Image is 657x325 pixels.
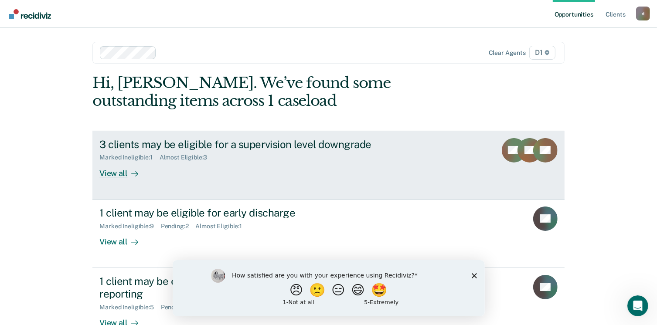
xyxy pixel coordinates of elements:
[196,223,249,230] div: Almost Eligible : 1
[92,131,564,200] a: 3 clients may be eligible for a supervision level downgradeMarked Ineligible:1Almost Eligible:3Vi...
[9,9,51,19] img: Recidiviz
[99,223,160,230] div: Marked Ineligible : 9
[489,49,526,57] div: Clear agents
[636,7,650,20] div: d
[99,230,148,247] div: View all
[161,223,196,230] div: Pending : 2
[160,154,214,161] div: Almost Eligible : 3
[99,161,148,178] div: View all
[529,46,555,60] span: D1
[161,304,195,311] div: Pending : 1
[173,260,485,316] iframe: Survey by Kim from Recidiviz
[92,74,470,110] div: Hi, [PERSON_NAME]. We’ve found some outstanding items across 1 caseload
[627,295,648,316] iframe: Intercom live chat
[99,275,405,300] div: 1 client may be eligible for downgrade to a minimum telephone reporting
[636,7,650,20] button: Profile dropdown button
[99,154,159,161] div: Marked Ineligible : 1
[99,304,160,311] div: Marked Ineligible : 5
[92,200,564,268] a: 1 client may be eligible for early dischargeMarked Ineligible:9Pending:2Almost Eligible:1View all
[99,138,405,151] div: 3 clients may be eligible for a supervision level downgrade
[99,207,405,219] div: 1 client may be eligible for early discharge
